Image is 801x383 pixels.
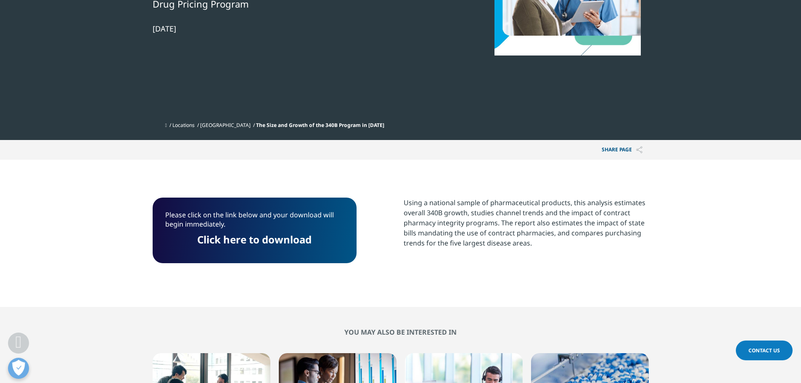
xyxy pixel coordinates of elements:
[172,122,195,129] a: Locations
[736,341,793,360] a: Contact Us
[256,122,384,129] span: The Size and Growth of the 340B Program in [DATE]
[595,140,649,160] button: Share PAGEShare PAGE
[404,198,649,248] div: Using a national sample of pharmaceutical products, this analysis estimates overall 340B growth, ...
[153,328,649,336] h2: You may also be interested in
[636,146,642,153] img: Share PAGE
[8,358,29,379] button: Open Preferences
[748,347,780,354] span: Contact Us
[165,210,344,235] p: Please click on the link below and your download will begin immediately.
[200,122,251,129] a: [GEOGRAPHIC_DATA]
[153,24,441,34] div: [DATE]
[595,140,649,160] p: Share PAGE
[197,232,312,246] a: Click here to download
